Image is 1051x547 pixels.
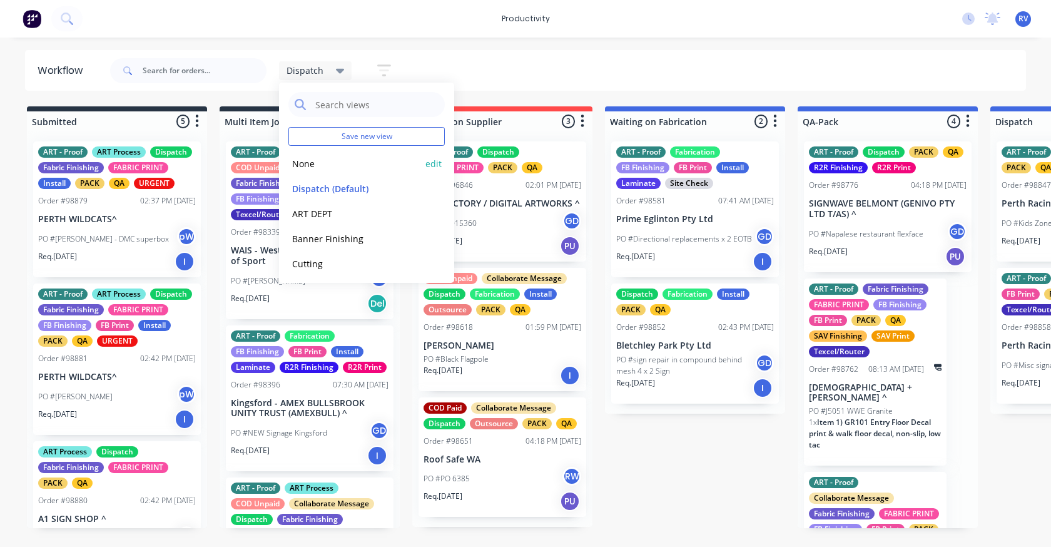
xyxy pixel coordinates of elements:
div: ART - ProofDispatchPACKQAR2R FinishingR2R PrintOrder #9877604:18 PM [DATE]SIGNWAVE BELMONT (GENIV... [804,141,972,272]
div: COD UnpaidCollaborate MessageDispatchFabricationInstallOutsourcePACKQAOrder #9861801:59 PM [DATE]... [419,268,586,391]
div: 07:41 AM [DATE] [718,195,774,207]
div: Fabric Finishing [38,304,104,315]
div: Order #98881 [38,353,88,364]
p: Kingsford - AMEX BULLSBROOK UNITY TRUST (AMEXBULL) ^ [231,398,388,419]
div: Dispatch [231,514,273,525]
span: 1 x [809,417,817,427]
div: 04:18 PM [DATE] [911,180,967,191]
div: COD PaidCollaborate MessageDispatchOutsourcePACKQAOrder #9865104:18 PM [DATE]Roof Safe WAPO #PO 6... [419,397,586,518]
div: Outsource [470,418,518,429]
div: Fabric Finishing [231,178,297,189]
p: [PERSON_NAME] [424,340,581,351]
p: Bletchley Park Pty Ltd [616,340,774,351]
p: Req. [DATE] [1002,377,1040,389]
p: PERTH WILDCATS^ [38,214,196,225]
div: R2R Print [343,362,387,373]
div: FB Print [1002,289,1040,300]
button: Save new view [288,127,445,146]
button: None [288,156,422,171]
div: Collaborate Message [471,402,556,414]
div: URGENT [134,178,175,189]
div: ART Process [92,289,146,300]
div: Site Check [665,178,713,189]
div: GD [948,222,967,241]
div: ART - ProofART ProcessDispatchFabric FinishingFABRIC PRINTInstallPACKQAURGENTOrder #9887902:37 PM... [33,141,201,277]
div: Fabrication [470,289,520,300]
div: FB Finishing [231,346,284,357]
div: FABRIC PRINT [108,162,168,173]
div: pW [177,385,196,404]
button: Dispatch (Default) [288,181,422,196]
div: Collaborate Message [809,493,894,504]
div: Order #98879 [38,195,88,207]
div: QA [650,304,671,315]
div: Dispatch [96,446,138,458]
div: Order #98396 [231,379,280,391]
p: Req. [DATE] [231,293,270,304]
div: Fabric Finishing [277,514,343,525]
div: productivity [495,9,556,28]
div: Texcel/Router [809,346,870,357]
div: DispatchFabricationInstallPACKQAOrder #9885202:43 PM [DATE]Bletchley Park Pty LtdPO #sign repair ... [611,284,779,404]
div: Fabrication [285,330,335,342]
p: Req. [DATE] [616,251,655,262]
div: R2R Finishing [280,362,338,373]
div: ART - Proof [809,284,858,295]
div: FB Finishing [38,320,91,331]
div: ART - Proof [231,483,280,494]
div: NS [177,526,196,545]
p: PO #Black Flagpole [424,354,489,365]
div: PACK [38,478,68,489]
div: Laminate [616,178,661,189]
p: PO #sign repair in compound behind mesh 4 x 2 Sign [616,354,755,377]
div: R2R Print [872,162,916,173]
p: THE FACTORY / DIGITAL ARTWORKS ^ [424,198,581,209]
div: PACK [909,146,938,158]
div: PACK [616,304,646,315]
div: GD [755,227,774,246]
input: Search for orders... [143,58,267,83]
div: 01:59 PM [DATE] [525,322,581,333]
div: ART - Proof [231,146,280,158]
div: GD [370,421,388,440]
p: PO #[PERSON_NAME] [38,391,113,402]
div: I [753,252,773,272]
div: Dispatch [424,289,465,300]
button: Fabric Finishing [288,282,422,296]
div: FB Finishing [231,193,284,205]
div: ART - Proof [1002,273,1051,284]
p: Roof Safe WA [424,454,581,465]
div: 02:42 PM [DATE] [140,353,196,364]
div: SAV Print [871,330,915,342]
div: ART - ProofDispatchFABRIC PRINTPACKQAOrder #9684602:01 PM [DATE]THE FACTORY / DIGITAL ARTWORKS ^P... [419,141,586,262]
p: WAIS - Western Australian Institute of Sport [231,245,388,267]
div: FABRIC PRINT [108,462,168,473]
div: Workflow [38,63,89,78]
p: PERTH WILDCATS^ [38,372,196,382]
div: SAV Finishing [809,330,867,342]
div: Order #98852 [616,322,666,333]
div: QA [72,335,93,347]
div: Fabrication [670,146,720,158]
p: [DEMOGRAPHIC_DATA] + [PERSON_NAME] ^ [809,382,942,404]
div: Del [367,294,387,314]
div: Fabric Finishing [863,284,928,295]
div: Install [38,178,71,189]
div: RW [562,467,581,486]
div: ART Process [285,483,338,494]
div: Collaborate Message [482,273,567,284]
div: Dispatch [616,289,658,300]
button: edit [425,157,442,170]
div: QA [522,162,542,173]
div: ART - Proof [616,146,666,158]
p: Req. [DATE] [809,246,848,257]
div: FB Print [674,162,712,173]
div: I [175,252,195,272]
div: PACK [38,335,68,347]
span: RV [1018,13,1028,24]
p: PO #[PERSON_NAME] [231,275,305,287]
div: Order #98581 [616,195,666,207]
div: 04:18 PM [DATE] [525,436,581,447]
div: 02:42 PM [DATE] [140,495,196,506]
div: ART - ProofART ProcessCOD UnpaidDispatchFabric FinishingFABRIC PRINTFB FinishingFB PrintPACKQATex... [226,141,393,319]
